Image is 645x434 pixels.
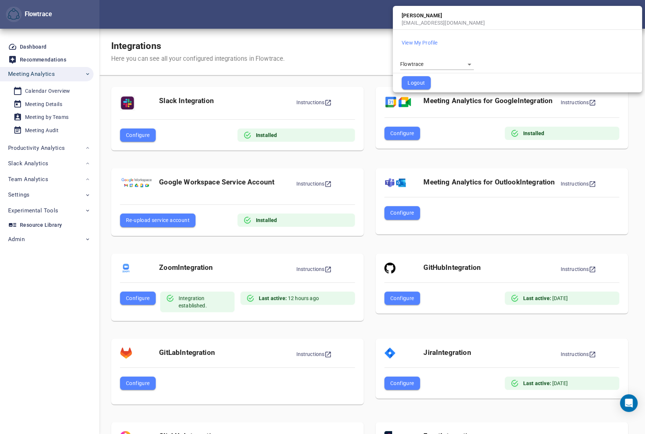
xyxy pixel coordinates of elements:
[620,394,638,412] div: Open Intercom Messenger
[402,39,437,46] button: View My Profile
[393,9,642,19] div: [PERSON_NAME]
[400,59,474,70] div: Flowtrace
[408,78,425,88] span: Logout
[402,76,431,90] button: Logout
[393,19,642,27] div: [EMAIL_ADDRESS][DOMAIN_NAME]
